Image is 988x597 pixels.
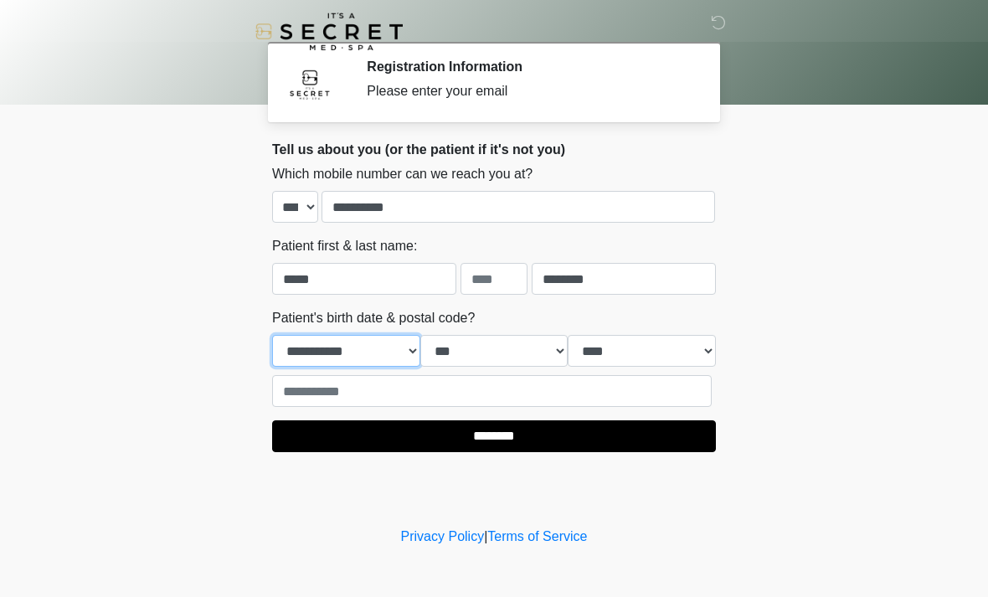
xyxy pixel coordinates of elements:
h2: Tell us about you (or the patient if it's not you) [272,142,716,157]
a: Terms of Service [487,529,587,543]
a: | [484,529,487,543]
img: It's A Secret Med Spa Logo [255,13,403,50]
a: Privacy Policy [401,529,485,543]
img: Agent Avatar [285,59,335,109]
label: Which mobile number can we reach you at? [272,164,533,184]
h2: Registration Information [367,59,691,75]
label: Patient's birth date & postal code? [272,308,475,328]
label: Patient first & last name: [272,236,417,256]
div: Please enter your email [367,81,691,101]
